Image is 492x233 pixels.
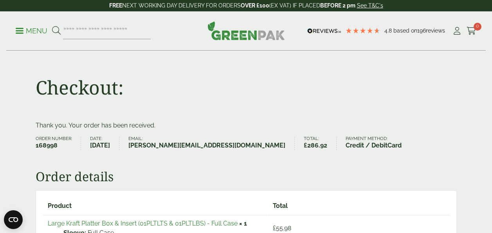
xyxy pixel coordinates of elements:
li: Order number: [36,137,81,150]
h2: Order details [36,169,457,184]
li: Email: [128,137,295,150]
img: GreenPak Supplies [207,21,285,40]
div: 4.79 Stars [345,27,380,34]
strong: × 1 [239,220,247,227]
i: My Account [452,27,462,35]
span: Based on [393,27,417,34]
strong: BEFORE 2 pm [320,2,355,9]
span: reviews [426,27,445,34]
strong: FREE [109,2,122,9]
i: Cart [467,27,476,35]
span: £ [304,142,307,149]
button: Open CMP widget [4,210,23,229]
p: Menu [16,26,47,36]
img: REVIEWS.io [307,28,341,34]
li: Total: [304,137,337,150]
a: 0 [467,25,476,37]
li: Payment method: [346,137,411,150]
a: See T&C's [357,2,383,9]
strong: 168998 [36,141,72,150]
th: Total [268,198,449,214]
strong: [PERSON_NAME][EMAIL_ADDRESS][DOMAIN_NAME] [128,141,285,150]
h1: Checkout: [36,76,124,99]
span: 196 [417,27,426,34]
a: Menu [16,26,47,34]
a: Large Kraft Platter Box & Insert (01PLTLTS & 01PLTLBS) - Full Case [48,220,238,227]
strong: [DATE] [90,141,110,150]
strong: Credit / DebitCard [346,141,402,150]
span: 4.8 [384,27,393,34]
p: Thank you. Your order has been received. [36,121,457,130]
bdi: 286.92 [304,142,327,149]
th: Product [43,198,267,214]
span: £ [273,224,276,232]
bdi: 55.98 [273,224,291,232]
strong: OVER £100 [241,2,269,9]
span: 0 [474,23,481,31]
li: Date: [90,137,119,150]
